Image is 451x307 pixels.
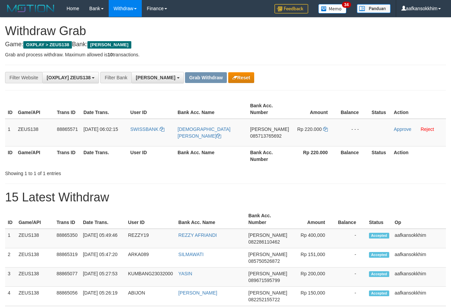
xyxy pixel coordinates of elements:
p: Grab and process withdraw. Maximum allowed is transactions. [5,51,446,58]
a: SILMAWATI [178,252,204,257]
span: [PERSON_NAME] [248,290,287,296]
span: [PERSON_NAME] [136,75,175,80]
td: REZZY19 [125,229,176,248]
td: aafkansokkhim [392,287,446,306]
td: - [335,268,366,287]
a: REZZY AFRIANDI [178,232,217,238]
img: MOTION_logo.png [5,3,56,13]
th: Bank Acc. Number [247,146,292,165]
button: Grab Withdraw [185,72,227,83]
img: Feedback.jpg [274,4,308,13]
th: Balance [338,100,369,119]
span: Copy 082286110462 to clipboard [248,239,280,245]
td: ZEUS138 [16,248,54,268]
th: Bank Acc. Name [175,100,247,119]
strong: 10 [107,52,113,57]
td: 1 [5,119,15,146]
a: YASIN [178,271,192,276]
h1: 15 Latest Withdraw [5,191,446,204]
td: aafkansokkhim [392,268,446,287]
th: Bank Acc. Name [176,210,245,229]
th: User ID [125,210,176,229]
td: [DATE] 05:49:46 [80,229,126,248]
div: Filter Bank [100,72,131,83]
th: Action [391,146,446,165]
th: Bank Acc. Number [247,100,292,119]
td: Rp 200,000 [290,268,335,287]
button: Reset [228,72,254,83]
th: Balance [335,210,366,229]
td: - [335,229,366,248]
span: SWISSBANK [130,127,158,132]
span: [OXPLAY] ZEUS138 [47,75,90,80]
div: Showing 1 to 1 of 1 entries [5,167,183,177]
h4: Game: Bank: [5,41,446,48]
td: - - - [338,119,369,146]
span: [PERSON_NAME] [248,271,287,276]
td: ARKA089 [125,248,176,268]
th: Balance [338,146,369,165]
td: ZEUS138 [15,119,54,146]
span: [DATE] 06:02:15 [83,127,118,132]
span: Copy 085713765692 to clipboard [250,133,282,139]
span: [PERSON_NAME] [248,252,287,257]
th: Status [369,146,391,165]
th: Game/API [15,146,54,165]
td: ZEUS138 [16,229,54,248]
th: Amount [290,210,335,229]
th: Status [369,100,391,119]
td: - [335,248,366,268]
th: User ID [128,100,175,119]
button: [PERSON_NAME] [131,72,184,83]
th: Date Trans. [81,146,128,165]
td: 88865056 [54,287,80,306]
td: KUMBANG23032000 [125,268,176,287]
th: Game/API [15,100,54,119]
th: Trans ID [54,100,81,119]
td: ZEUS138 [16,287,54,306]
td: aafkansokkhim [392,248,446,268]
a: SWISSBANK [130,127,164,132]
a: [PERSON_NAME] [178,290,217,296]
td: ABIJON [125,287,176,306]
th: Trans ID [54,210,80,229]
td: 3 [5,268,16,287]
span: Accepted [369,271,389,277]
td: 88865350 [54,229,80,248]
td: ZEUS138 [16,268,54,287]
th: ID [5,100,15,119]
td: 88865319 [54,248,80,268]
a: [DEMOGRAPHIC_DATA] [PERSON_NAME] [178,127,231,139]
td: Rp 151,000 [290,248,335,268]
td: Rp 400,000 [290,229,335,248]
th: Trans ID [54,146,81,165]
td: - [335,287,366,306]
span: Copy 082252155722 to clipboard [248,297,280,302]
td: [DATE] 05:27:53 [80,268,126,287]
td: 4 [5,287,16,306]
span: Copy 089671595799 to clipboard [248,278,280,283]
th: Bank Acc. Name [175,146,247,165]
th: ID [5,146,15,165]
span: Accepted [369,290,389,296]
span: [PERSON_NAME] [250,127,289,132]
td: 88865077 [54,268,80,287]
td: 2 [5,248,16,268]
th: User ID [128,146,175,165]
th: ID [5,210,16,229]
img: panduan.png [357,4,391,13]
td: Rp 150,000 [290,287,335,306]
td: [DATE] 05:47:20 [80,248,126,268]
span: [PERSON_NAME] [248,232,287,238]
th: Game/API [16,210,54,229]
h1: Withdraw Grab [5,24,446,38]
button: [OXPLAY] ZEUS138 [42,72,99,83]
span: OXPLAY > ZEUS138 [23,41,72,49]
span: 34 [342,2,351,8]
div: Filter Website [5,72,42,83]
a: Copy 220000 to clipboard [323,127,328,132]
span: [PERSON_NAME] [87,41,131,49]
td: [DATE] 05:26:19 [80,287,126,306]
span: Accepted [369,252,389,258]
span: Accepted [369,233,389,239]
